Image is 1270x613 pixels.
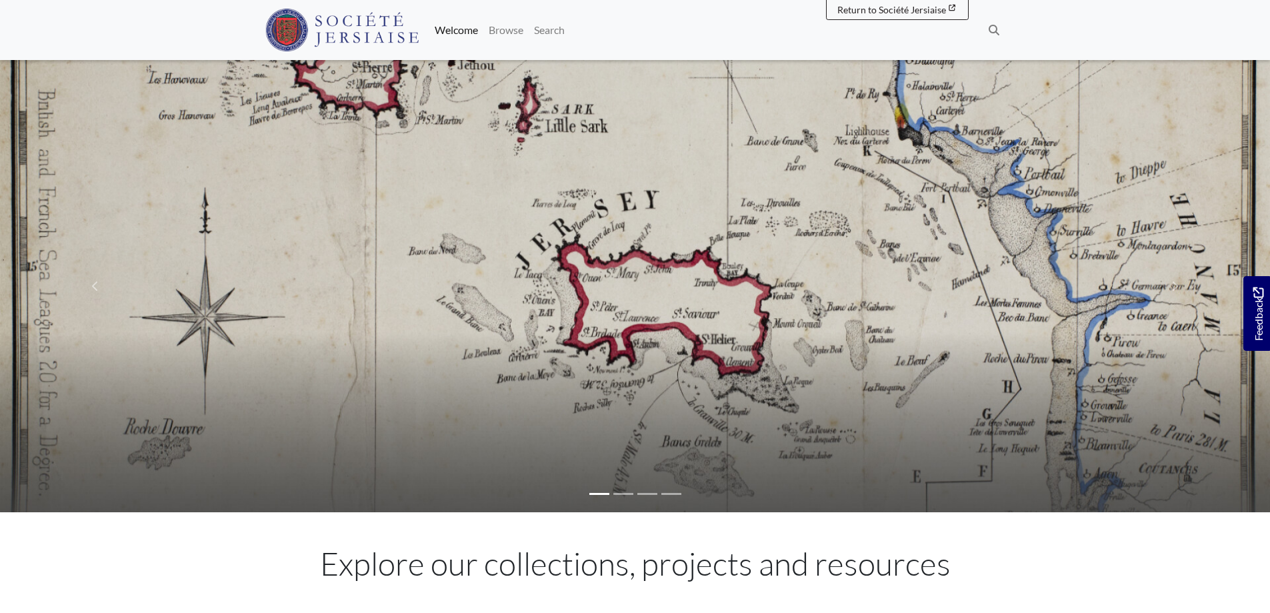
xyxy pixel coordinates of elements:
[483,17,529,43] a: Browse
[265,5,419,55] a: Société Jersiaise logo
[265,9,419,51] img: Société Jersiaise
[429,17,483,43] a: Welcome
[837,4,946,15] span: Return to Société Jersiaise
[529,17,570,43] a: Search
[1079,60,1270,512] a: Move to next slideshow image
[265,544,1005,583] h1: Explore our collections, projects and resources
